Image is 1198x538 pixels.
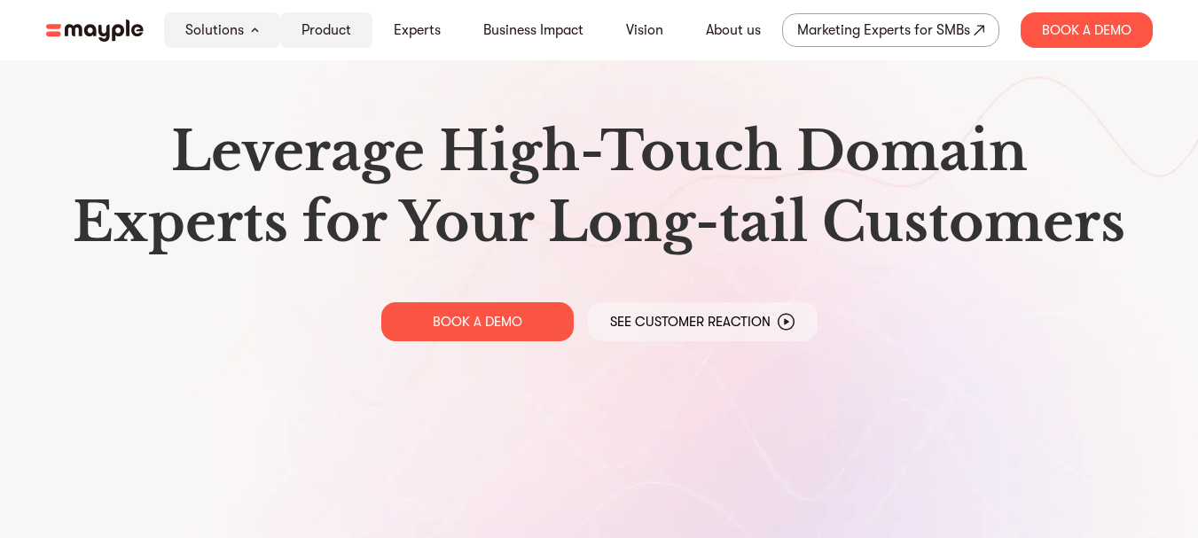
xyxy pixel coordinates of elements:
a: Solutions [185,19,244,41]
img: arrow-down [251,27,259,33]
a: See Customer Reaction [588,302,818,341]
div: Book A Demo [1021,12,1153,48]
h1: Leverage High-Touch Domain Experts for Your Long-tail Customers [60,116,1139,258]
a: Vision [626,19,663,41]
p: BOOK A DEMO [433,313,522,331]
div: Marketing Experts for SMBs [797,18,970,43]
img: mayple-logo [46,19,144,42]
a: Marketing Experts for SMBs [782,13,999,47]
a: BOOK A DEMO [381,302,574,341]
a: Business Impact [483,19,583,41]
p: See Customer Reaction [610,313,771,331]
a: Product [301,19,351,41]
a: Experts [394,19,441,41]
a: About us [706,19,761,41]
